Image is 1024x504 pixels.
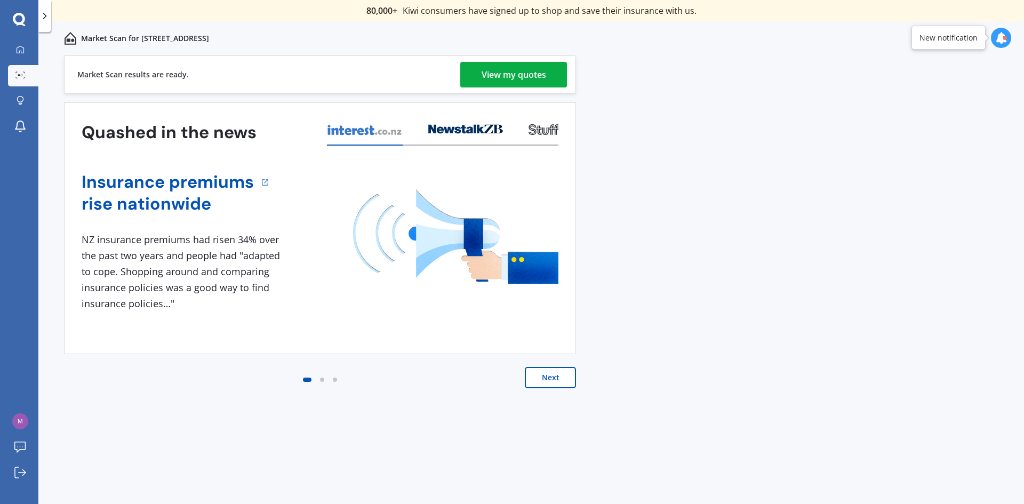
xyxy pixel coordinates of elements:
[81,33,209,44] p: Market Scan for [STREET_ADDRESS]
[82,122,257,143] h3: Quashed in the news
[525,367,576,388] button: Next
[460,62,567,87] a: View my quotes
[82,193,254,215] a: rise nationwide
[77,56,189,93] div: Market Scan results are ready.
[919,33,978,43] div: New notification
[64,32,77,45] img: home-and-contents.b802091223b8502ef2dd.svg
[12,413,28,429] img: fa6bea991fbf33c55660688e9d6c343d
[82,232,284,311] div: NZ insurance premiums had risen 34% over the past two years and people had "adapted to cope. Shop...
[353,189,558,284] img: media image
[82,171,254,193] a: Insurance premiums
[482,62,546,87] div: View my quotes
